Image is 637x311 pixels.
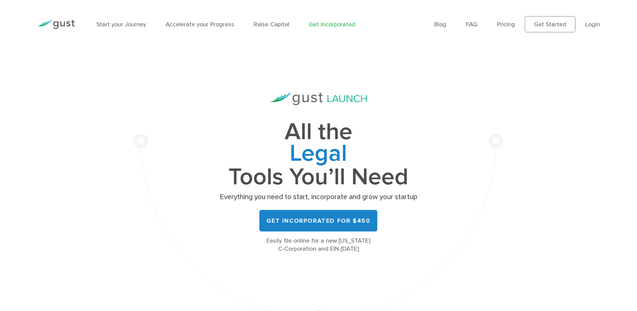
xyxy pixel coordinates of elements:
[434,21,446,28] a: Blog
[309,21,355,28] a: Get Incorporated
[466,21,477,28] a: FAQ
[217,143,419,166] span: Legal
[37,20,75,29] img: Gust Logo
[497,21,515,28] a: Pricing
[217,192,419,202] p: Everything you need to start, incorporate and grow your startup
[96,21,146,28] a: Start your Journey
[254,21,289,28] a: Raise Capital
[217,121,419,188] h1: All the Tools You’ll Need
[166,21,234,28] a: Accelerate your Progress
[525,16,575,32] a: Get Started
[585,21,600,28] a: Login
[259,210,377,231] a: Get Incorporated for $450
[270,93,367,105] img: Gust Launch Logo
[217,237,419,253] div: Easily file online for a new [US_STATE] C-Corporation and EIN [DATE]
